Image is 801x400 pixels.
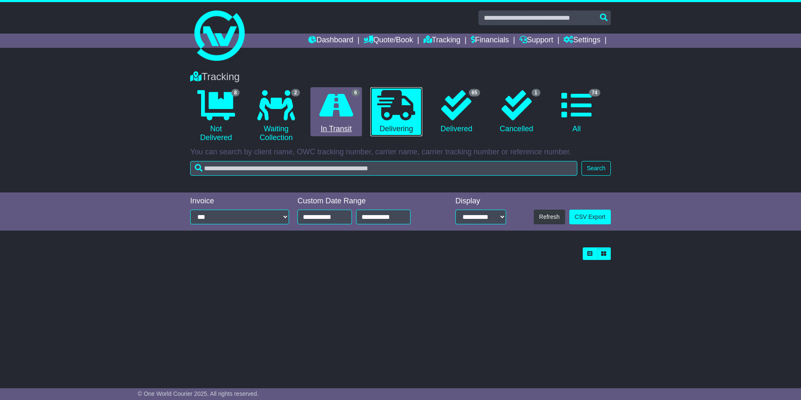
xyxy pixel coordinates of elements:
a: Delivering [370,87,422,137]
a: Financials [471,34,509,48]
a: 74 All [551,87,602,137]
a: Dashboard [308,34,353,48]
div: Display [455,197,506,206]
div: Custom Date Range [297,197,432,206]
span: 1 [532,89,540,96]
span: 6 [351,89,360,96]
a: Quote/Book [364,34,413,48]
span: 65 [469,89,480,96]
div: Tracking [186,71,615,83]
span: 8 [231,89,240,96]
a: 2 Waiting Collection [250,87,302,145]
p: You can search by client name, OWC tracking number, carrier name, carrier tracking number or refe... [190,148,611,157]
a: Settings [563,34,600,48]
span: © One World Courier 2025. All rights reserved. [138,390,259,397]
button: Search [581,161,611,176]
a: 65 Delivered [431,87,482,137]
a: CSV Export [569,210,611,224]
a: 8 Not Delivered [190,87,242,145]
a: 6 In Transit [310,87,362,137]
span: 74 [589,89,600,96]
div: Invoice [190,197,289,206]
a: Support [519,34,553,48]
a: 1 Cancelled [491,87,542,137]
a: Tracking [424,34,460,48]
span: 2 [291,89,300,96]
button: Refresh [534,210,565,224]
